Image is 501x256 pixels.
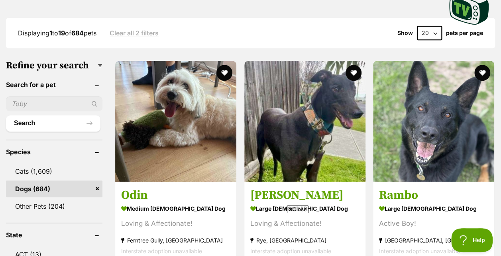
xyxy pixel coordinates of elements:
strong: [GEOGRAPHIC_DATA], [GEOGRAPHIC_DATA] [379,235,488,246]
header: Search for a pet [6,81,102,88]
button: favourite [474,65,490,81]
h3: [PERSON_NAME] [250,188,360,203]
button: Search [6,115,100,131]
input: Toby [6,96,102,111]
h3: Rambo [379,188,488,203]
a: Dogs (684) [6,180,102,197]
button: favourite [217,65,233,81]
button: favourite [346,65,362,81]
div: Active Boy! [379,218,488,229]
a: Other Pets (204) [6,198,102,215]
strong: medium [DEMOGRAPHIC_DATA] Dog [121,203,230,214]
span: Close [287,205,308,213]
iframe: Advertisement [106,216,396,252]
h3: Refine your search [6,60,102,71]
header: Species [6,148,102,155]
span: Interstate adoption unavailable [379,248,460,254]
a: Clear all 2 filters [110,29,159,37]
strong: large [DEMOGRAPHIC_DATA] Dog [250,203,360,214]
strong: 19 [58,29,65,37]
img: Lenny - Greyhound Dog [244,61,365,182]
img: Rambo - German Shepherd Dog [373,61,494,182]
a: Cats (1,609) [6,163,102,180]
label: pets per page [446,30,483,36]
strong: 1 [49,29,52,37]
header: State [6,231,102,239]
h3: Odin [121,188,230,203]
img: Odin - Havanese Dog [115,61,236,182]
span: Displaying to of pets [18,29,96,37]
strong: large [DEMOGRAPHIC_DATA] Dog [379,203,488,214]
strong: 684 [71,29,84,37]
span: Show [397,30,413,36]
iframe: Help Scout Beacon - Open [451,228,493,252]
